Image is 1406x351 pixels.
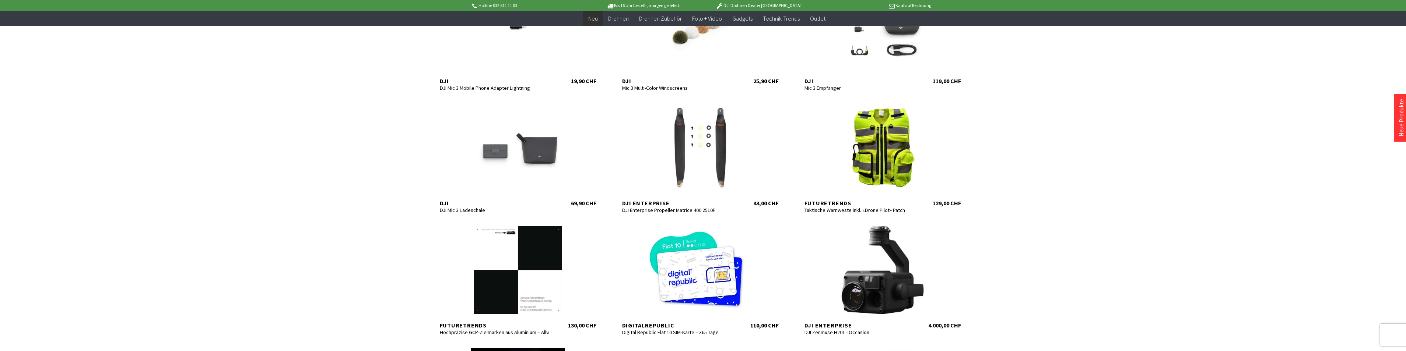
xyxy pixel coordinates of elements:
div: 4.000,00 CHF [928,322,961,329]
span: Drohnen Zubehör [639,15,682,22]
div: 110,00 CHF [750,322,779,329]
div: DJI Zenmuse H20T - Occasion [804,329,914,336]
a: Neue Produkte [1398,99,1405,136]
a: Foto + Video [687,11,727,26]
div: 129,00 CHF [933,199,961,207]
a: DJI Enterprise DJI Zenmuse H20T - Occasion 4.000,00 CHF [797,226,968,329]
span: Foto + Video [692,15,722,22]
div: Digital Republic Flat 10 SIM-Karte – 365 Tage [622,329,732,336]
div: 43,00 CHF [753,199,779,207]
div: 130,00 CHF [568,322,596,329]
div: Futuretrends [804,199,914,207]
div: 119,00 CHF [933,77,961,85]
a: DJI DJI Mic 3 Ladeschale 69,90 CHF [432,104,604,207]
p: Hotline 032 511 11 03 [471,1,586,10]
div: Mic 3 Multi-Color Windscreens [622,85,732,91]
div: DJI Enterprise [622,199,732,207]
div: Hochpräzise GCP-Zielmarken aus Aluminium – Allwetter & Drohnen-kompatibel [440,329,550,336]
span: Gadgets [732,15,753,22]
a: Drohnen Zubehör [634,11,687,26]
a: Outlet [805,11,831,26]
span: Drohnen [608,15,629,22]
div: 25,90 CHF [753,77,779,85]
div: DJI Mic 3 Mobile Phone Adapter Lightning [440,85,550,91]
div: DJI Enterprise Propeller Matrice 400 2510F [622,207,732,213]
a: digitalrepublic Digital Republic Flat 10 SIM-Karte – 365 Tage 110,00 CHF [615,226,786,329]
p: DJI Drohnen Dealer [GEOGRAPHIC_DATA] [701,1,816,10]
a: Gadgets [727,11,758,26]
div: 69,90 CHF [571,199,596,207]
span: Neu [588,15,598,22]
span: Technik-Trends [763,15,800,22]
div: 19,90 CHF [571,77,596,85]
div: Futuretrends [440,322,550,329]
div: DJI [804,77,914,85]
div: DJI [440,77,550,85]
a: Futuretrends Taktische Warnweste inkl. «Drone Pilot» Patch 129,00 CHF [797,104,968,207]
div: DJI Mic 3 Ladeschale [440,207,550,213]
p: Bis 16 Uhr bestellt, morgen geliefert. [586,1,701,10]
p: Kauf auf Rechnung [816,1,931,10]
div: digitalrepublic [622,322,732,329]
a: Drohnen [603,11,634,26]
div: DJI Enterprise [804,322,914,329]
div: DJI [440,199,550,207]
span: Outlet [810,15,825,22]
a: Futuretrends Hochpräzise GCP-Zielmarken aus Aluminium – Allwetter & Drohnen-kompatibel 130,00 CHF [432,226,604,329]
a: Neu [583,11,603,26]
div: Mic 3 Empfänger [804,85,914,91]
div: Taktische Warnweste inkl. «Drone Pilot» Patch [804,207,914,213]
a: Technik-Trends [758,11,805,26]
div: DJI [622,77,732,85]
a: DJI Enterprise DJI Enterprise Propeller Matrice 400 2510F 43,00 CHF [615,104,786,207]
